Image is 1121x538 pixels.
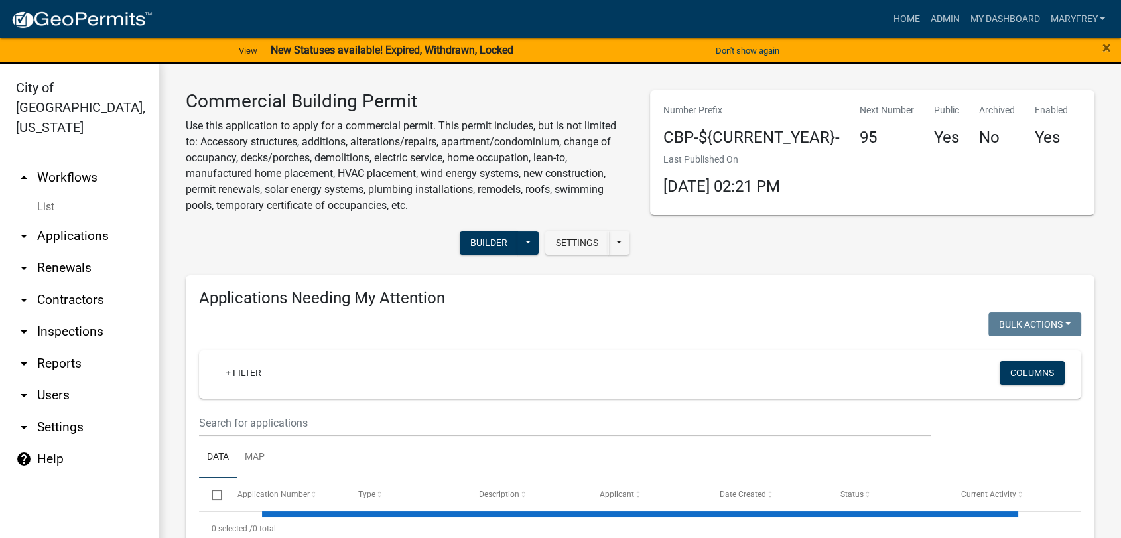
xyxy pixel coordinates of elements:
i: help [16,451,32,467]
span: Current Activity [961,490,1016,499]
p: Number Prefix [663,103,840,117]
a: MaryFrey [1045,7,1110,32]
a: View [233,40,263,62]
h4: No [979,128,1015,147]
span: Application Number [237,490,310,499]
datatable-header-cell: Select [199,478,224,510]
span: Status [840,490,864,499]
span: 0 selected / [212,524,253,533]
h4: Yes [934,128,959,147]
p: Last Published On [663,153,780,167]
button: Don't show again [710,40,785,62]
button: Bulk Actions [988,312,1081,336]
h4: 95 [860,128,914,147]
a: Admin [925,7,964,32]
i: arrow_drop_down [16,228,32,244]
button: Builder [460,231,518,255]
span: × [1102,38,1111,57]
datatable-header-cell: Description [466,478,586,510]
a: Home [888,7,925,32]
a: My Dashboard [964,7,1045,32]
span: [DATE] 02:21 PM [663,177,780,196]
span: Description [478,490,519,499]
button: Settings [545,231,609,255]
datatable-header-cell: Date Created [707,478,828,510]
i: arrow_drop_down [16,356,32,371]
i: arrow_drop_down [16,419,32,435]
h3: Commercial Building Permit [186,90,630,113]
datatable-header-cell: Status [828,478,949,510]
a: Map [237,437,273,479]
h4: Applications Needing My Attention [199,289,1081,308]
a: + Filter [215,361,272,385]
i: arrow_drop_down [16,324,32,340]
i: arrow_drop_down [16,292,32,308]
datatable-header-cell: Application Number [224,478,345,510]
datatable-header-cell: Current Activity [949,478,1069,510]
i: arrow_drop_down [16,387,32,403]
h4: Yes [1035,128,1068,147]
p: Public [934,103,959,117]
span: Type [358,490,375,499]
span: Applicant [599,490,633,499]
span: Date Created [720,490,766,499]
datatable-header-cell: Type [345,478,466,510]
input: Search for applications [199,409,931,437]
p: Next Number [860,103,914,117]
p: Enabled [1035,103,1068,117]
button: Close [1102,40,1111,56]
p: Archived [979,103,1015,117]
i: arrow_drop_down [16,260,32,276]
a: Data [199,437,237,479]
i: arrow_drop_up [16,170,32,186]
h4: CBP-${CURRENT_YEAR}- [663,128,840,147]
strong: New Statuses available! Expired, Withdrawn, Locked [271,44,513,56]
button: Columns [1000,361,1065,385]
datatable-header-cell: Applicant [586,478,707,510]
p: Use this application to apply for a commercial permit. This permit includes, but is not limited t... [186,118,630,214]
